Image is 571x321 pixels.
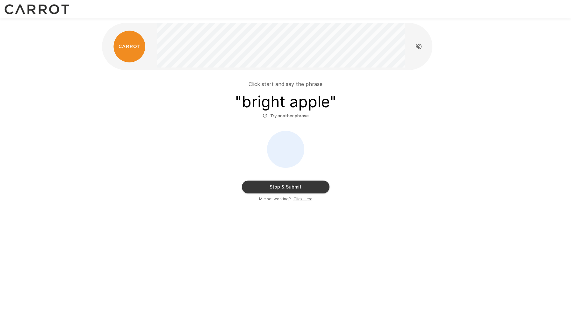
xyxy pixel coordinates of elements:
[235,93,336,111] h3: " bright apple "
[113,31,145,62] img: carrot_logo.png
[261,111,310,121] button: Try another phrase
[412,40,425,53] button: Read questions aloud
[259,196,291,202] span: Mic not working?
[293,196,312,201] u: Click Here
[242,181,329,193] button: Stop & Submit
[249,80,322,88] p: Click start and say the phrase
